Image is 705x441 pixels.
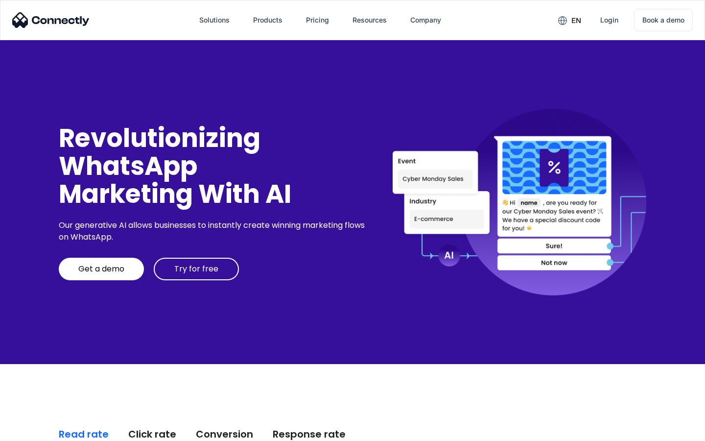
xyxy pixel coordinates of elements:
div: Response rate [273,427,346,441]
div: Try for free [174,264,218,274]
ul: Language list [20,424,59,438]
div: Conversion [196,427,253,441]
aside: Language selected: English [10,424,59,438]
div: en [571,14,581,27]
div: Revolutionizing WhatsApp Marketing With AI [59,124,368,208]
a: Book a demo [634,9,693,31]
div: Company [410,13,441,27]
div: Pricing [306,13,329,27]
div: Solutions [199,13,230,27]
a: Get a demo [59,258,144,280]
a: Try for free [154,258,239,280]
div: Login [600,13,618,27]
div: Read rate [59,427,109,441]
a: Login [592,8,626,32]
div: Get a demo [78,264,124,274]
div: Resources [352,13,387,27]
div: Click rate [128,427,176,441]
div: Products [253,13,282,27]
div: Our generative AI allows businesses to instantly create winning marketing flows on WhatsApp. [59,220,368,243]
a: Pricing [298,8,337,32]
img: Connectly Logo [12,12,90,28]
